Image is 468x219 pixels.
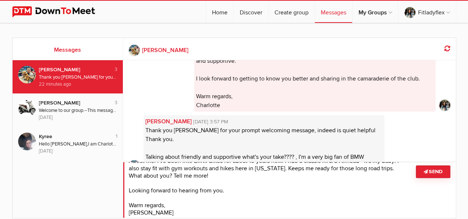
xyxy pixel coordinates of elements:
[12,6,107,17] img: DownToMeet
[39,74,118,81] div: Thank you [PERSON_NAME] for your prompt welcoming message, indeed is quiet helpful Thank you. Tal...
[129,45,450,56] a: [PERSON_NAME]
[192,118,228,126] span: [DATE] 3:57 PM
[106,66,117,73] div: 3
[416,165,450,178] button: Send
[18,45,118,54] h2: Messages
[145,117,383,126] a: [PERSON_NAME][DATE] 3:57 PM
[439,100,450,111] img: cropped.jpg
[315,1,352,23] a: Messages
[39,148,118,155] div: [DATE]
[18,66,118,88] a: Zhang Li 3 [PERSON_NAME] Thank you [PERSON_NAME] for your prompt welcoming message, indeed is qui...
[18,133,36,150] img: Kyree
[39,133,107,141] div: Kyree
[18,99,36,117] img: Dana
[18,133,118,155] a: Kyree 1 Kyree Hello [PERSON_NAME],I am Charlotte, a new member of Multifamily Investing Zero-to-O...
[39,99,107,107] div: [PERSON_NAME]
[269,1,314,23] a: Create group
[39,107,118,114] div: Welcome to our group. -- This message was sent from Motorscootersniagara
[18,66,36,83] img: Zhang Li
[353,1,398,23] a: My Groups
[18,99,118,121] a: Dana 3 [PERSON_NAME] Welcome to our group.--This message was sent from Motorscootersniagara [DATE]
[129,160,140,171] img: cropped.jpg
[142,46,188,55] b: [PERSON_NAME]
[106,99,117,106] div: 3
[206,1,233,23] a: Home
[39,66,107,74] div: [PERSON_NAME]
[39,141,118,148] div: Hello [PERSON_NAME], I am Charlotte, a new member of Multifamily Investing Zero-to-One. Please, I...
[39,81,118,88] div: 22 minutes ago
[398,1,456,23] a: Fitladyflex
[234,1,268,23] a: Discover
[145,127,376,170] span: Thank you [PERSON_NAME] for your prompt welcoming message, indeed is quiet helpful Thank you. Tal...
[39,114,118,121] div: [DATE]
[106,133,117,140] div: 1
